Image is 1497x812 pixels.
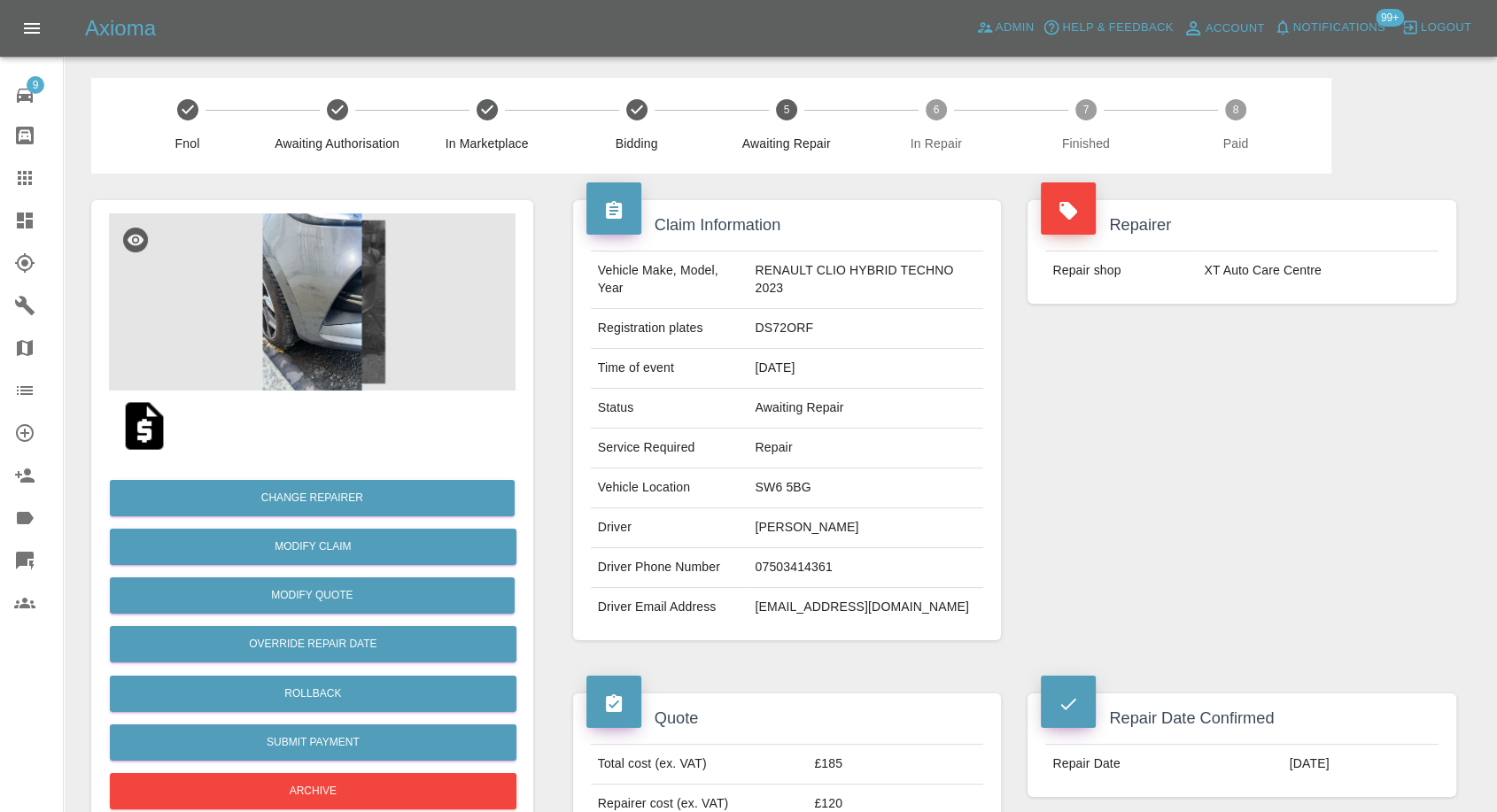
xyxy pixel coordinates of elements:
td: [DATE] [748,349,983,389]
button: Logout [1397,14,1476,42]
text: 7 [1082,104,1089,116]
td: Driver Phone Number [591,548,748,588]
a: Modify Claim [110,529,516,565]
td: Total cost (ex. VAT) [591,745,808,785]
td: £185 [807,745,983,785]
span: Finished [1018,135,1153,152]
button: Open drawer [11,7,53,50]
button: Archive [110,773,516,809]
button: Rollback [110,676,516,712]
span: Fnol [120,135,255,152]
td: XT Auto Care Centre [1197,251,1439,290]
button: Submit Payment [110,724,516,761]
td: DS72ORF [748,309,983,349]
td: Driver Email Address [591,588,748,627]
span: 99+ [1376,9,1404,27]
span: Awaiting Repair [718,135,854,152]
a: Admin [972,14,1039,42]
h4: Quote [586,707,989,731]
h4: Repairer [1041,213,1443,237]
span: 9 [27,76,44,94]
img: qt_1S7YMVA4aDea5wMj1AYHO5QX [116,398,173,454]
td: Vehicle Make, Model, Year [591,251,748,309]
button: Override Repair Date [110,626,516,662]
h5: Axioma [85,14,156,43]
span: Bidding [569,135,704,152]
img: 4e435c05-0281-4292-ad8a-adb5414b8f2d [109,213,516,391]
span: In Repair [868,135,1004,152]
span: Paid [1167,135,1303,152]
span: Logout [1421,18,1471,38]
td: Time of event [591,349,748,389]
td: RENAULT CLIO HYBRID TECHNO 2023 [748,251,983,309]
td: 07503414361 [748,548,983,588]
span: Admin [996,18,1035,38]
td: [PERSON_NAME] [748,508,983,548]
td: Service Required [591,429,748,468]
text: 5 [783,104,789,116]
a: Account [1178,14,1269,43]
td: Driver [591,508,748,548]
span: Notifications [1293,18,1385,38]
td: Registration plates [591,309,748,349]
text: 8 [1233,104,1239,116]
td: Repair [748,429,983,468]
text: 6 [933,104,939,116]
span: In Marketplace [419,135,555,152]
td: Repair Date [1045,745,1282,784]
button: Change Repairer [110,480,515,516]
td: Status [591,389,748,429]
td: [EMAIL_ADDRESS][DOMAIN_NAME] [748,588,983,627]
span: Account [1206,19,1265,39]
span: Help & Feedback [1062,18,1173,38]
td: Vehicle Location [591,468,748,508]
td: Repair shop [1045,251,1197,290]
td: SW6 5BG [748,468,983,508]
h4: Claim Information [586,213,989,237]
button: Notifications [1269,14,1390,42]
td: Awaiting Repair [748,389,983,429]
td: [DATE] [1283,745,1439,784]
button: Help & Feedback [1038,14,1177,42]
span: Awaiting Authorisation [269,135,405,152]
h4: Repair Date Confirmed [1041,707,1443,731]
button: Modify Quote [110,577,515,614]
